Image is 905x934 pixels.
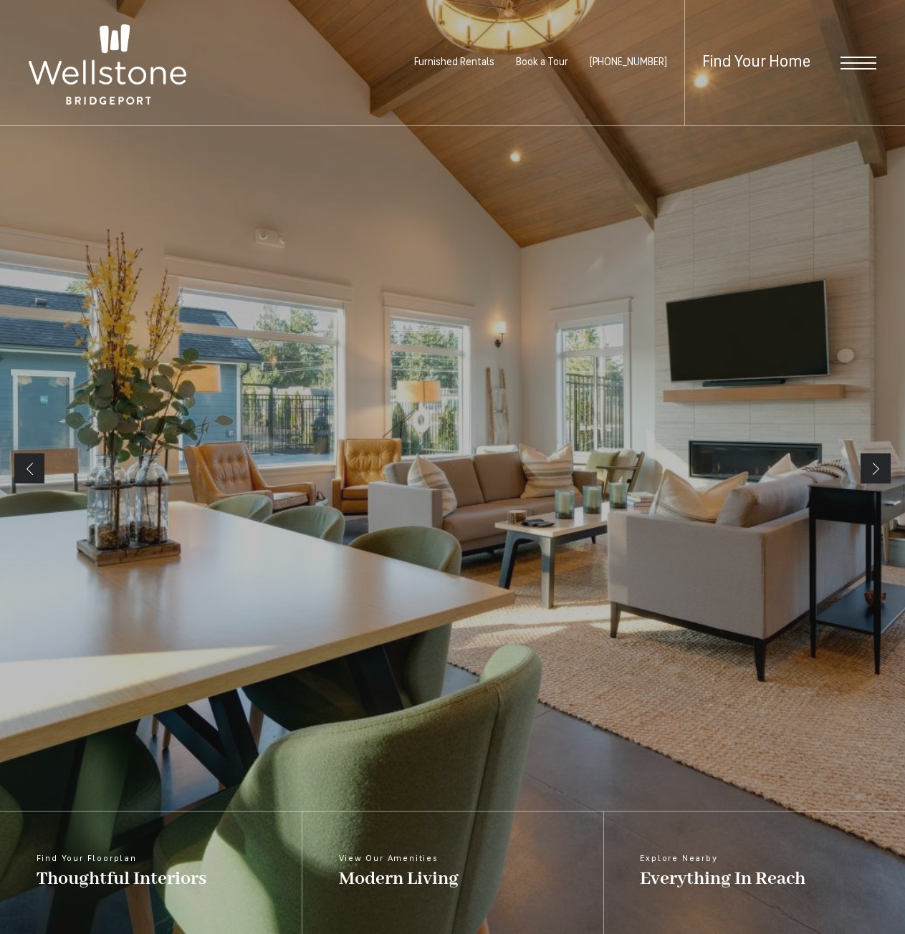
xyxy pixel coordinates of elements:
span: Find Your Floorplan [37,854,206,863]
span: Modern Living [339,867,459,891]
a: Call Us at (253) 642-8681 [590,57,667,68]
span: Everything In Reach [640,867,805,891]
a: Previous [14,453,44,483]
a: Furnished Rentals [414,57,494,68]
span: Thoughtful Interiors [37,867,206,891]
img: Wellstone [29,24,186,105]
a: Find Your Home [702,54,810,71]
button: Open Menu [841,57,876,69]
a: Explore Nearby [603,812,905,934]
a: View Our Amenities [302,812,603,934]
span: [PHONE_NUMBER] [590,57,667,68]
span: View Our Amenities [339,854,459,863]
a: Book a Tour [516,57,568,68]
a: Next [861,453,891,483]
span: Explore Nearby [640,854,805,863]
